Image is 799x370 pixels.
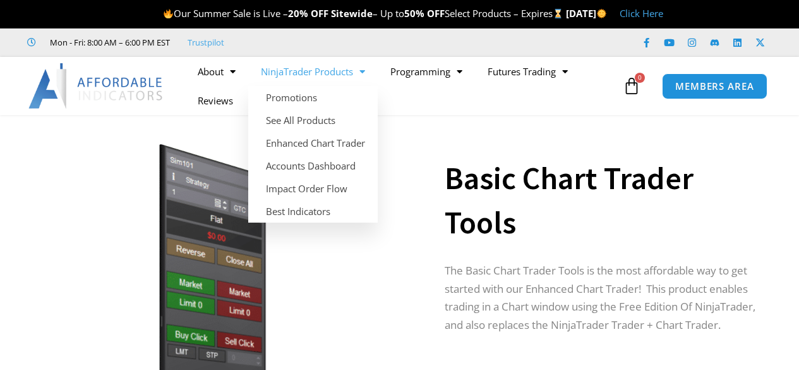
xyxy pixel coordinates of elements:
[185,86,246,115] a: Reviews
[635,73,645,83] span: 0
[188,35,224,50] a: Trustpilot
[566,7,607,20] strong: [DATE]
[662,73,767,99] a: MEMBERS AREA
[248,154,378,177] a: Accounts Dashboard
[331,7,373,20] strong: Sitewide
[675,82,754,91] span: MEMBERS AREA
[620,7,663,20] a: Click Here
[248,86,378,109] a: Promotions
[248,57,378,86] a: NinjaTrader Products
[164,9,173,18] img: 🔥
[248,177,378,200] a: Impact Order Flow
[475,57,580,86] a: Futures Trading
[185,57,620,115] nav: Menu
[445,156,768,245] h1: Basic Chart Trader Tools
[28,63,164,109] img: LogoAI | Affordable Indicators – NinjaTrader
[288,7,328,20] strong: 20% OFF
[47,35,170,50] span: Mon - Fri: 8:00 AM – 6:00 PM EST
[404,7,445,20] strong: 50% OFF
[597,9,606,18] img: 🌞
[445,262,768,335] p: The Basic Chart Trader Tools is the most affordable way to get started with our Enhanced Chart Tr...
[604,68,659,104] a: 0
[248,200,378,223] a: Best Indicators
[163,7,566,20] span: Our Summer Sale is Live – – Up to Select Products – Expires
[248,109,378,132] a: See All Products
[378,57,475,86] a: Programming
[185,57,248,86] a: About
[248,132,378,154] a: Enhanced Chart Trader
[248,86,378,223] ul: NinjaTrader Products
[553,9,563,18] img: ⌛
